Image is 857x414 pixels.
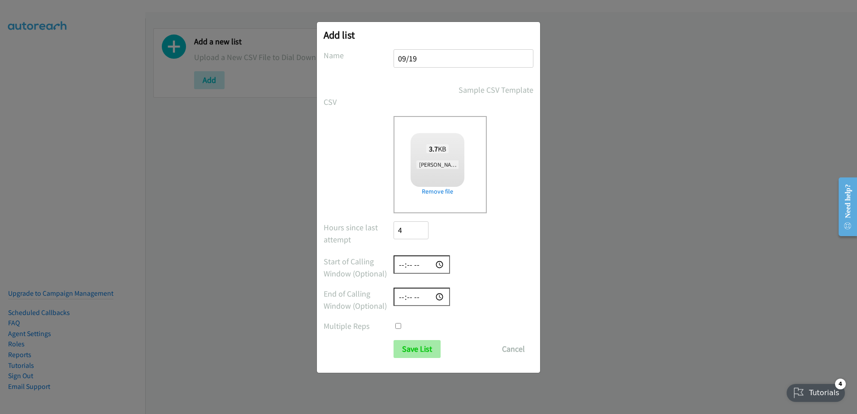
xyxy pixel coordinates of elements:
label: CSV [324,96,394,108]
strong: 3.7 [429,144,438,153]
iframe: Resource Center [831,171,857,242]
a: Sample CSV Template [459,84,533,96]
label: Hours since last attempt [324,221,394,246]
a: Remove file [411,187,464,196]
button: Cancel [493,340,533,358]
label: Multiple Reps [324,320,394,332]
input: Save List [394,340,441,358]
span: [PERSON_NAME]%27s Leads-2025-09-19 (1).csv [416,160,534,169]
h2: Add list [324,29,533,41]
label: End of Calling Window (Optional) [324,288,394,312]
iframe: Checklist [781,375,850,407]
span: KB [426,144,449,153]
label: Name [324,49,394,61]
label: Start of Calling Window (Optional) [324,255,394,280]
